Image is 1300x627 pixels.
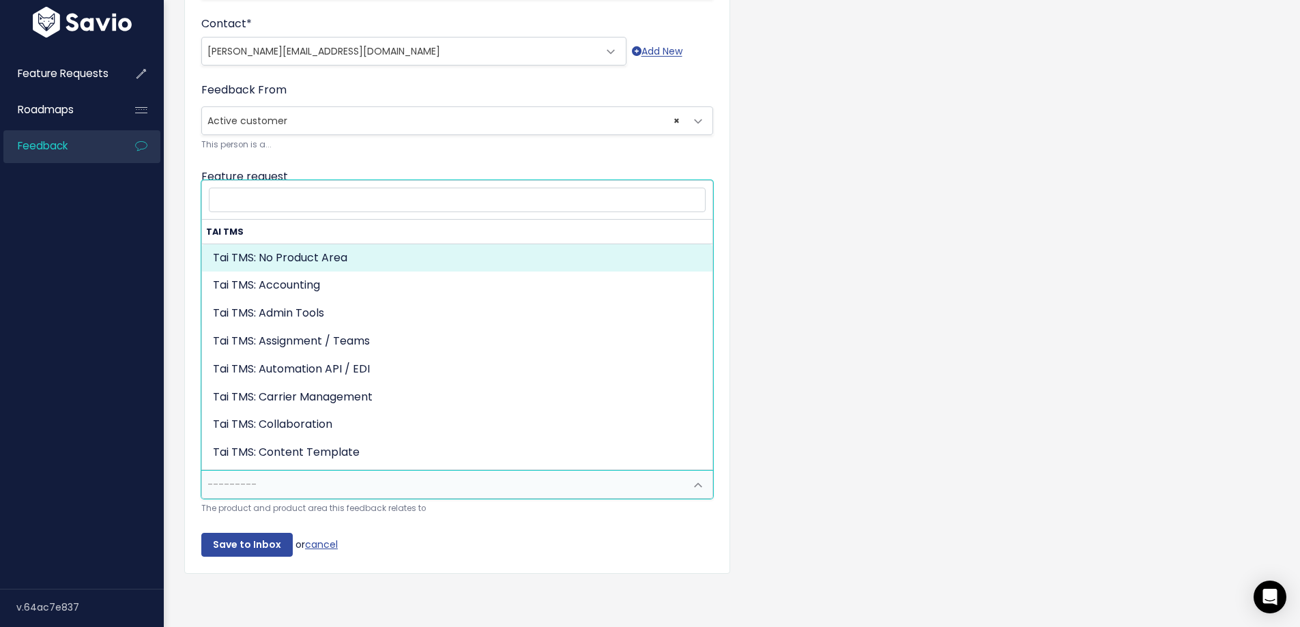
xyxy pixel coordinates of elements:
span: joel@sdsdelivers.com [201,37,626,65]
label: Feedback From [201,82,287,98]
a: cancel [305,537,338,551]
li: Tai TMS: Admin Tools [202,300,712,327]
input: Save to Inbox [201,533,293,557]
a: Roadmaps [3,94,113,126]
small: The product and product area this feedback relates to [201,501,713,516]
span: Active customer [202,107,685,134]
span: [PERSON_NAME][EMAIL_ADDRESS][DOMAIN_NAME] [207,44,440,58]
span: Roadmaps [18,102,74,117]
li: Tai TMS: Accounting [202,272,712,300]
span: Feedback [18,138,68,153]
span: Active customer [201,106,713,135]
img: logo-white.9d6f32f41409.svg [29,7,135,38]
a: Feature Requests [3,58,113,89]
div: v.64ac7e837 [16,589,164,625]
span: --------- [207,478,257,491]
span: × [674,107,680,134]
li: Tai TMS: Custom Projects [202,467,712,495]
strong: Tai TMS [202,220,712,244]
span: Feature Requests [18,66,109,81]
a: Feedback [3,130,113,162]
li: Tai TMS: Assignment / Teams [202,327,712,355]
li: Tai TMS: Content Template [202,439,712,467]
label: Contact [201,16,252,32]
li: Tai TMS: No Product Area [202,244,712,272]
small: This person is a... [201,138,713,152]
label: Feature request [201,169,288,185]
li: Tai TMS: Automation API / EDI [202,355,712,383]
a: Add New [632,43,682,60]
span: joel@sdsdelivers.com [202,38,598,65]
div: Open Intercom Messenger [1254,581,1286,613]
li: Tai TMS: Carrier Management [202,383,712,411]
li: Tai TMS: Collaboration [202,411,712,439]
